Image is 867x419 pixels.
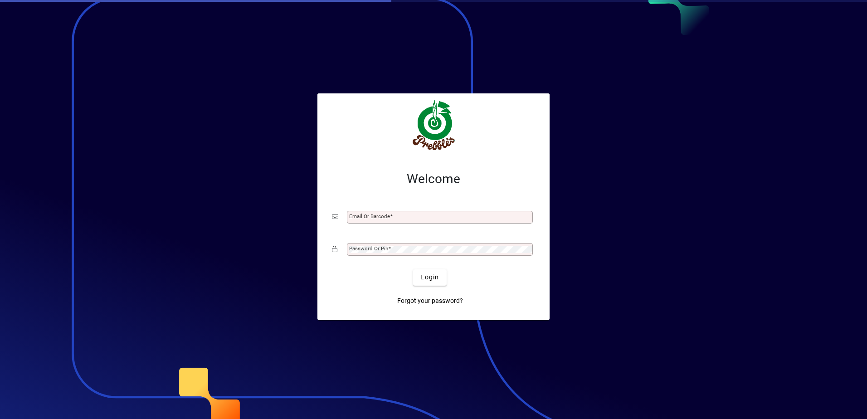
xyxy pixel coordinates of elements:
button: Login [413,269,446,286]
mat-label: Password or Pin [349,245,388,252]
span: Login [420,273,439,282]
h2: Welcome [332,171,535,187]
span: Forgot your password? [397,296,463,306]
mat-label: Email or Barcode [349,213,390,219]
a: Forgot your password? [394,293,467,309]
